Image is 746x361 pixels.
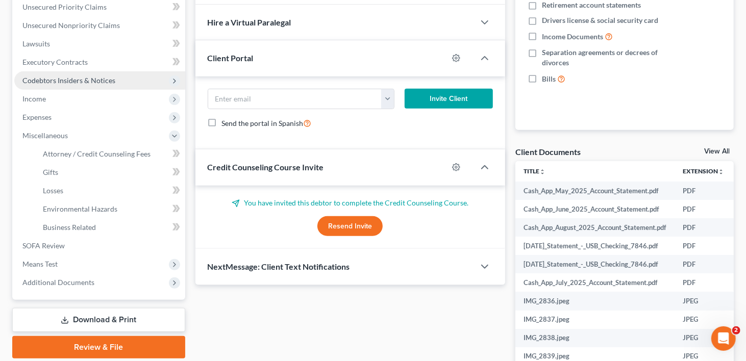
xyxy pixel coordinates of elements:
a: Losses [35,182,185,200]
a: Gifts [35,163,185,182]
td: PDF [675,255,732,273]
span: NextMessage: Client Text Notifications [208,262,350,271]
td: JPEG [675,311,732,329]
td: PDF [675,237,732,255]
td: Cash_App_May_2025_Account_Statement.pdf [515,182,675,200]
button: Invite Client [405,89,493,109]
a: Unsecured Nonpriority Claims [14,16,185,35]
span: Gifts [43,168,58,176]
span: SOFA Review [22,241,65,250]
span: Income [22,94,46,103]
span: Environmental Hazards [43,204,117,213]
td: JPEG [675,292,732,310]
td: PDF [675,182,732,200]
span: Drivers license & social security card [542,15,658,25]
span: Income Documents [542,32,603,42]
a: SOFA Review [14,237,185,255]
td: IMG_2838.jpeg [515,329,675,347]
a: Executory Contracts [14,53,185,71]
p: You have invited this debtor to complete the Credit Counseling Course. [208,198,493,208]
span: Means Test [22,260,58,268]
span: 2 [732,326,740,334]
span: Lawsuits [22,39,50,48]
i: unfold_more [539,169,545,175]
td: PDF [675,273,732,292]
button: Resend Invite [317,216,383,237]
input: Enter email [208,89,382,109]
span: Unsecured Priority Claims [22,3,107,11]
td: IMG_2836.jpeg [515,292,675,310]
a: Titleunfold_more [524,167,545,175]
span: Losses [43,186,63,195]
td: [DATE]_Statement_-_USB_Checking_7846.pdf [515,237,675,255]
td: IMG_2837.jpeg [515,311,675,329]
div: Client Documents [515,146,581,157]
a: Environmental Hazards [35,200,185,218]
span: Separation agreements or decrees of divorces [542,47,670,68]
span: Unsecured Nonpriority Claims [22,21,120,30]
a: Lawsuits [14,35,185,53]
span: Miscellaneous [22,131,68,140]
td: Cash_App_June_2025_Account_Statement.pdf [515,200,675,218]
span: Hire a Virtual Paralegal [208,17,291,27]
a: Business Related [35,218,185,237]
span: Expenses [22,113,52,121]
span: Client Portal [208,53,254,63]
a: Download & Print [12,308,185,332]
span: Send the portal in Spanish [222,119,304,127]
td: PDF [675,200,732,218]
span: Additional Documents [22,278,94,287]
td: Cash_App_July_2025_Account_Statement.pdf [515,273,675,292]
a: Review & File [12,336,185,358]
td: JPEG [675,329,732,347]
span: Attorney / Credit Counseling Fees [43,149,151,158]
a: Attorney / Credit Counseling Fees [35,145,185,163]
td: PDF [675,218,732,237]
a: Extensionunfold_more [683,167,724,175]
iframe: Intercom live chat [711,326,736,351]
td: Cash_App_August_2025_Account_Statement.pdf [515,218,675,237]
i: unfold_more [718,169,724,175]
span: Business Related [43,223,96,231]
span: Codebtors Insiders & Notices [22,76,115,85]
span: Bills [542,74,556,84]
td: [DATE]_Statement_-_USB_Checking_7846.pdf [515,255,675,273]
a: View All [704,148,730,155]
span: Executory Contracts [22,58,88,66]
span: Credit Counseling Course Invite [208,162,324,172]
